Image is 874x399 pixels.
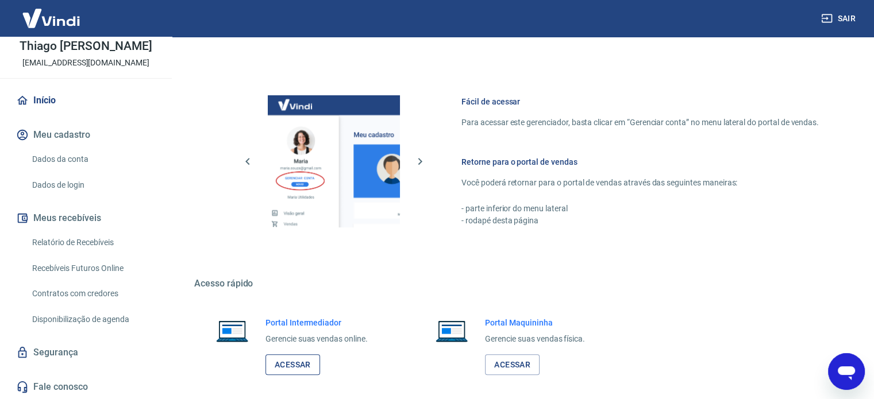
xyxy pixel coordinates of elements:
[265,333,368,345] p: Gerencie suas vendas online.
[20,40,152,52] p: Thiago [PERSON_NAME]
[461,117,819,129] p: Para acessar este gerenciador, basta clicar em “Gerenciar conta” no menu lateral do portal de ven...
[28,148,158,171] a: Dados da conta
[208,317,256,344] img: Imagem de um notebook aberto
[28,173,158,197] a: Dados de login
[14,122,158,148] button: Meu cadastro
[265,317,368,328] h6: Portal Intermediador
[461,156,819,168] h6: Retorne para o portal de vendas
[485,333,585,345] p: Gerencie suas vendas física.
[461,215,819,227] p: - rodapé desta página
[268,95,400,227] img: Imagem da dashboard mostrando o botão de gerenciar conta na sidebar no lado esquerdo
[828,353,865,390] iframe: Botão para abrir a janela de mensagens
[14,206,158,231] button: Meus recebíveis
[14,340,158,365] a: Segurança
[28,308,158,331] a: Disponibilização de agenda
[28,282,158,305] a: Contratos com credores
[14,1,88,36] img: Vindi
[194,278,846,289] h5: Acesso rápido
[28,257,158,280] a: Recebíveis Futuros Online
[265,354,320,375] a: Acessar
[28,231,158,254] a: Relatório de Recebíveis
[461,96,819,107] h6: Fácil de acessar
[428,317,476,344] img: Imagem de um notebook aberto
[461,203,819,215] p: - parte inferior do menu lateral
[22,57,149,69] p: [EMAIL_ADDRESS][DOMAIN_NAME]
[14,88,158,113] a: Início
[485,317,585,328] h6: Portal Maquininha
[819,8,860,29] button: Sair
[485,354,540,375] a: Acessar
[461,177,819,189] p: Você poderá retornar para o portal de vendas através das seguintes maneiras:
